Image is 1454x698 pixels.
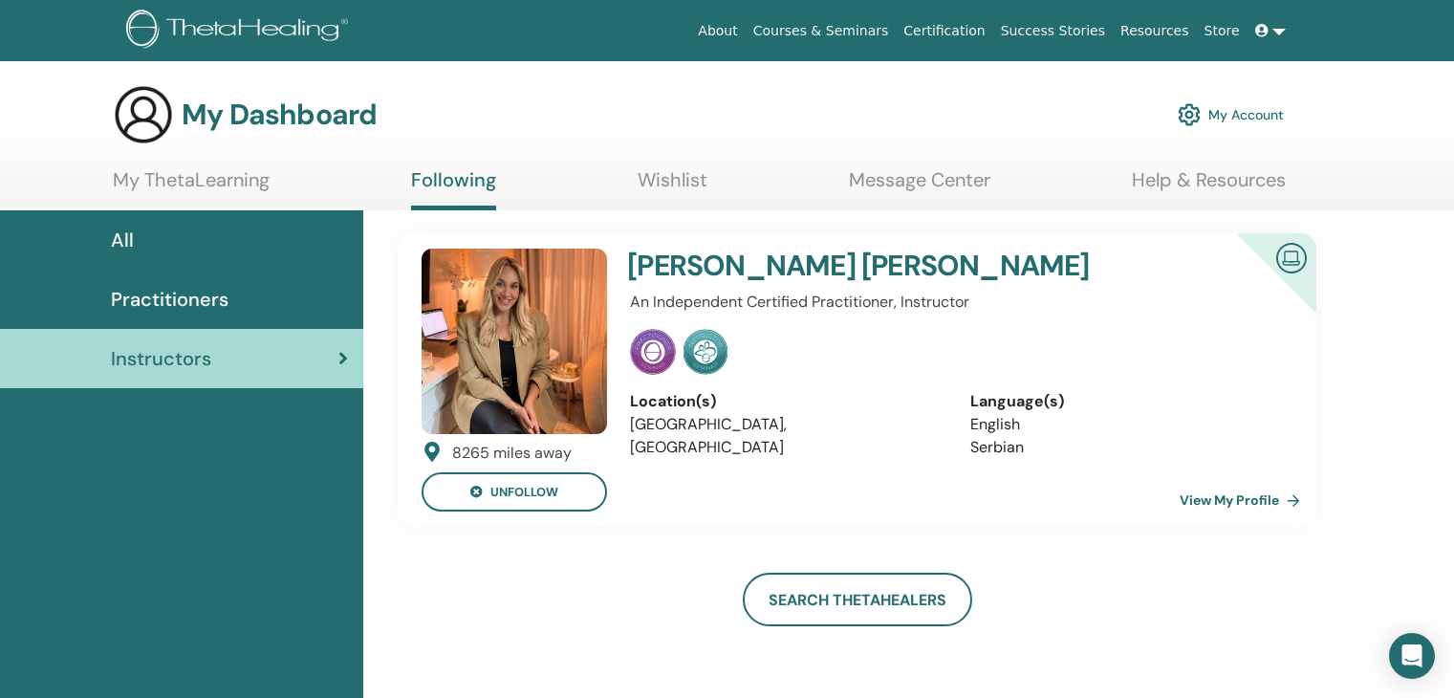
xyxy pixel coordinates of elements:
a: My ThetaLearning [113,168,270,206]
div: Language(s) [970,390,1281,413]
a: Message Center [849,168,990,206]
a: Courses & Seminars [746,13,897,49]
a: Wishlist [638,168,707,206]
span: Practitioners [111,285,228,314]
a: Help & Resources [1132,168,1286,206]
a: Search ThetaHealers [743,573,972,626]
a: Store [1197,13,1248,49]
div: Open Intercom Messenger [1389,633,1435,679]
p: An Independent Certified Practitioner, Instructor [630,291,1281,314]
a: Resources [1113,13,1197,49]
span: Instructors [111,344,211,373]
li: English [970,413,1281,436]
div: Location(s) [630,390,941,413]
li: [GEOGRAPHIC_DATA], [GEOGRAPHIC_DATA] [630,413,941,459]
div: Certified Online Instructor [1206,233,1316,343]
div: 8265 miles away [452,442,572,465]
img: logo.png [126,10,355,53]
h3: My Dashboard [182,98,377,132]
a: Certification [896,13,992,49]
a: Following [411,168,496,210]
a: My Account [1178,94,1284,136]
li: Serbian [970,436,1281,459]
a: Success Stories [993,13,1113,49]
h4: [PERSON_NAME] [PERSON_NAME] [627,249,1170,283]
a: About [690,13,745,49]
a: View My Profile [1180,481,1308,519]
img: generic-user-icon.jpg [113,84,174,145]
img: cog.svg [1178,98,1201,131]
span: All [111,226,134,254]
img: Certified Online Instructor [1269,235,1314,278]
button: unfollow [422,472,607,512]
img: default.jpg [422,249,607,434]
